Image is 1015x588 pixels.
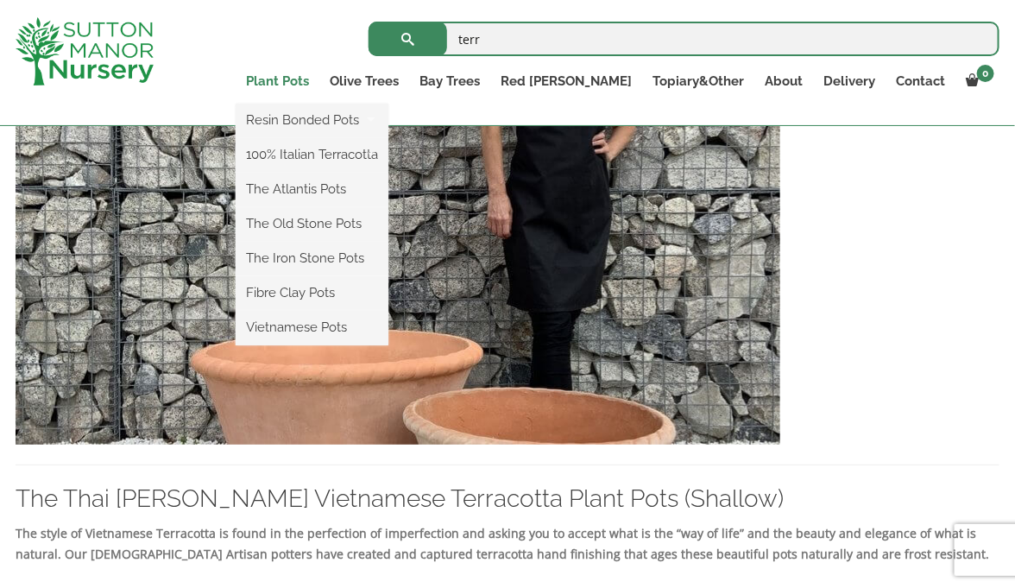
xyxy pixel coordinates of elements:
a: Contact [886,69,955,93]
a: Delivery [813,69,886,93]
a: Vietnamese Pots [236,314,388,340]
a: Olive Trees [319,69,409,93]
img: logo [16,17,154,85]
span: 0 [977,65,994,82]
a: 100% Italian Terracotta [236,142,388,168]
img: The Thai Binh Vietnamese Terracotta Plant Pots (Shallow) - BA933556 B3C7 4786 9FF8 A7FED89FCBF4 1... [16,73,780,445]
a: The Iron Stone Pots [236,245,388,271]
a: The Atlantis Pots [236,176,388,202]
a: 0 [955,69,999,93]
a: Red [PERSON_NAME] [490,69,642,93]
a: The Thai Binh Vietnamese Terracotta Plant Pots (Shallow) [16,250,780,266]
a: The Thai [PERSON_NAME] Vietnamese Terracotta Plant Pots (Shallow) [16,484,784,513]
a: Bay Trees [409,69,490,93]
a: Plant Pots [236,69,319,93]
strong: The style of Vietnamese Terracotta is found in the perfection of imperfection and asking you to a... [16,525,989,562]
a: Topiary&Other [642,69,754,93]
a: About [754,69,813,93]
a: Fibre Clay Pots [236,280,388,306]
a: Resin Bonded Pots [236,107,388,133]
input: Search... [369,22,999,56]
a: The Old Stone Pots [236,211,388,237]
